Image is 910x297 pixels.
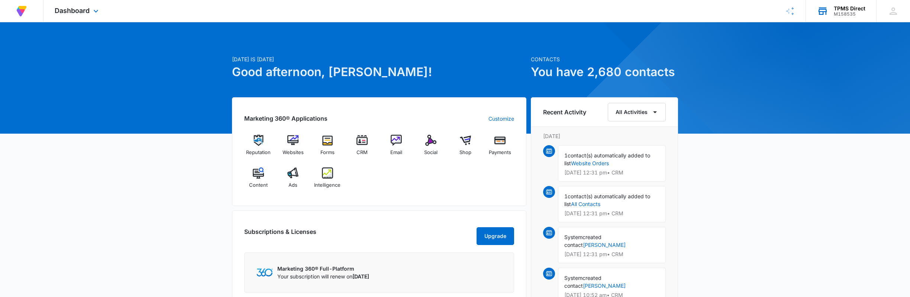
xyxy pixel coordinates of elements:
h2: Subscriptions & Licenses [244,227,316,242]
p: Marketing 360® Full-Platform [277,265,369,272]
a: [PERSON_NAME] [583,242,626,248]
p: [DATE] is [DATE] [232,55,526,63]
p: Contacts [531,55,678,63]
img: Marketing 360 Logo [256,268,273,276]
span: Intelligence [314,182,341,189]
a: Shop [451,135,480,161]
span: 1 [564,152,568,159]
h6: Recent Activity [543,108,586,117]
span: Ads [288,182,297,189]
a: Payments [485,135,514,161]
a: Social [417,135,445,161]
p: [DATE] 12:31 pm • CRM [564,170,659,175]
button: All Activities [608,103,666,121]
span: Forms [320,149,335,156]
span: Email [390,149,402,156]
span: [DATE] [352,273,369,280]
a: Website Orders [571,160,609,166]
span: contact(s) automatically added to list [564,193,650,207]
span: Shop [459,149,471,156]
a: Content [244,167,273,194]
p: Your subscription will renew on [277,272,369,280]
div: account id [834,12,865,17]
span: CRM [356,149,368,156]
a: Intelligence [313,167,342,194]
a: Websites [279,135,307,161]
h1: You have 2,680 contacts [531,63,678,81]
span: created contact [564,234,601,248]
span: Websites [283,149,304,156]
a: Reputation [244,135,273,161]
p: [DATE] 12:31 pm • CRM [564,211,659,216]
span: contact(s) automatically added to list [564,152,650,166]
span: Payments [489,149,511,156]
span: 1 [564,193,568,199]
span: created contact [564,275,601,289]
p: [DATE] 12:31 pm • CRM [564,252,659,257]
span: System [564,275,583,281]
h1: Good afternoon, [PERSON_NAME]! [232,63,526,81]
span: Reputation [246,149,271,156]
span: Dashboard [55,7,90,14]
h2: Marketing 360® Applications [244,114,327,123]
p: [DATE] [543,132,666,140]
a: Forms [313,135,342,161]
span: Social [424,149,438,156]
span: System [564,234,583,240]
button: Upgrade [477,227,514,245]
a: [PERSON_NAME] [583,283,626,289]
span: Content [249,182,268,189]
div: account name [834,6,865,12]
a: Email [382,135,411,161]
a: Ads [279,167,307,194]
a: All Contacts [571,201,600,207]
a: Customize [488,115,514,123]
img: Volusion [15,4,28,18]
a: CRM [348,135,376,161]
